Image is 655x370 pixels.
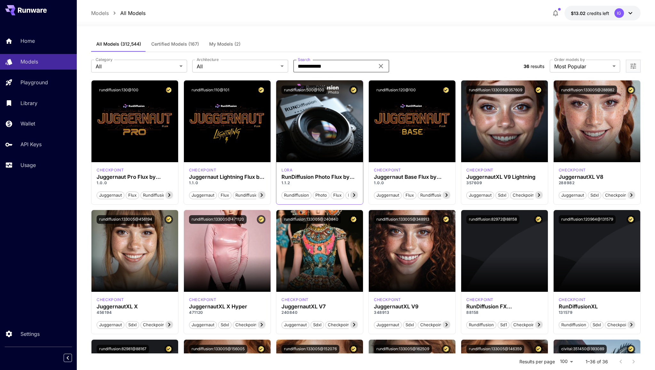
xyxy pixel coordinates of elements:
span: checkpoint [511,322,538,328]
span: rundiffusion [467,322,496,328]
button: juggernaut [281,321,309,329]
button: juggernaut [374,321,402,329]
button: juggernaut [189,321,217,329]
button: Collapse sidebar [64,354,72,362]
span: 36 [524,64,529,69]
button: checkpoint [510,191,538,199]
button: photo [313,191,329,199]
button: Certified Model – Vetted for best performance and includes a commercial license. [627,215,635,224]
span: sdxl [588,192,601,199]
button: juggernaut [97,321,124,329]
span: My Models (2) [209,41,241,47]
div: $13.02369 [571,10,609,17]
div: SDXL 1.0 [97,297,124,303]
button: rundiffusion:133005@240840 [281,215,341,224]
button: Certified Model – Vetted for best performance and includes a commercial license. [534,215,543,224]
h3: RunDiffusion Photo Flux by RunDiffusion [281,174,358,180]
p: 131579 [559,310,635,315]
button: checkpoint [325,321,353,329]
button: rundiffusion [418,191,448,199]
button: checkpoint [418,321,446,329]
button: Certified Model – Vetted for best performance and includes a commercial license. [534,86,543,94]
p: 240840 [281,310,358,315]
p: Results per page [519,359,555,365]
button: Certified Model – Vetted for best performance and includes a commercial license. [349,215,358,224]
p: checkpoint [97,297,124,303]
span: juggernaut [559,192,586,199]
p: API Keys [20,140,42,148]
p: checkpoint [559,167,586,173]
button: rundiffusion [466,321,496,329]
p: checkpoint [281,297,309,303]
button: rundiffusion [281,191,312,199]
button: sdxl [590,321,604,329]
h3: RunDiffusionXL [559,304,635,310]
button: juggernaut [559,191,587,199]
p: checkpoint [189,167,216,173]
span: checkpoint [141,322,168,328]
button: sdxl [218,321,232,329]
button: Certified Model – Vetted for best performance and includes a commercial license. [442,345,450,353]
span: Certified Models (167) [151,41,199,47]
h3: Juggernaut Lightning Flux by RunDiffusion [189,174,265,180]
label: Category [96,57,113,62]
button: Certified Model – Vetted for best performance and includes a commercial license. [164,215,173,224]
button: rundiffusion:110@101 [189,86,232,94]
button: rundiffusion:133005@456194 [97,215,155,224]
p: checkpoint [374,297,401,303]
p: Playground [20,79,48,86]
p: 456194 [97,310,173,315]
p: checkpoint [189,297,216,303]
button: checkpoint [603,191,630,199]
div: 100 [557,357,575,366]
button: rundiffusion:120964@131579 [559,215,616,224]
button: juggernaut [97,191,124,199]
div: Juggernaut Pro Flux by RunDiffusion [97,174,173,180]
span: juggernaut [189,192,217,199]
p: 1.1.2 [281,180,358,186]
div: JuggernautXL X [97,304,173,310]
h3: RunDiffusion FX Photorealistic [466,304,543,310]
span: sdxl [218,322,231,328]
span: juggernaut [374,192,401,199]
label: Search [298,57,310,62]
button: checkpoint [233,321,261,329]
button: Certified Model – Vetted for best performance and includes a commercial license. [257,345,265,353]
span: results [531,64,544,69]
button: Certified Model – Vetted for best performance and includes a commercial license. [164,345,173,353]
button: rundiffusion:500@100 [281,86,327,94]
span: juggernaut [374,322,401,328]
button: pro [345,191,357,199]
div: FLUX.1 D [189,167,216,173]
label: Architecture [197,57,218,62]
button: rundiffusion:120@100 [374,86,418,94]
span: juggernaut [97,192,124,199]
div: SD 1.5 [466,297,493,303]
button: rundiffusion:133005@152076 [281,345,339,353]
span: flux [126,192,139,199]
p: Wallet [20,120,35,127]
div: FLUX.1 D [281,167,292,173]
span: credits left [587,11,609,16]
button: rundiffusion:82972@88158 [466,215,519,224]
span: checkpoint [603,192,630,199]
button: rundiffusion:130@100 [97,86,141,94]
span: juggernaut [282,322,309,328]
h3: JuggernautXL V8 [559,174,635,180]
button: Certified Model – Vetted for best performance and includes a commercial license. [442,86,450,94]
button: Certified Model – Vetted for best performance and includes a commercial license. [349,345,358,353]
span: flux [218,192,231,199]
div: SDXL 1.0 [281,297,309,303]
p: 88158 [466,310,543,315]
div: FLUX.1 D [374,167,401,173]
div: Collapse sidebar [68,352,77,364]
p: 1.0.0 [97,180,173,186]
nav: breadcrumb [91,9,146,17]
button: rundiffusion:133005@348913 [374,215,432,224]
span: rundiffusion [559,322,588,328]
button: sdxl [311,321,324,329]
button: Certified Model – Vetted for best performance and includes a commercial license. [627,345,635,353]
span: juggernaut [189,322,217,328]
p: Settings [20,330,40,338]
button: juggernaut [374,191,402,199]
